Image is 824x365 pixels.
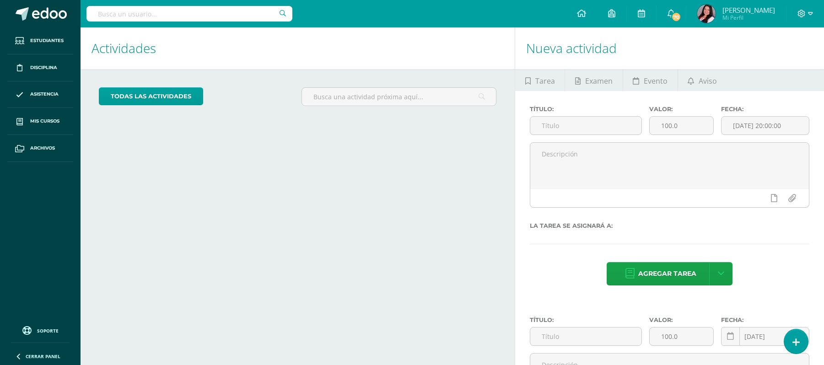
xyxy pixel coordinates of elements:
a: todas las Actividades [99,87,203,105]
input: Puntos máximos [650,117,713,134]
span: Agregar tarea [638,263,696,285]
span: Cerrar panel [26,353,60,360]
span: Archivos [30,145,55,152]
label: La tarea se asignará a: [530,222,809,229]
span: Asistencia [30,91,59,98]
label: Título: [530,317,642,323]
span: Evento [644,70,668,92]
a: Tarea [515,69,565,91]
a: Examen [565,69,622,91]
input: Título [530,117,641,134]
a: Asistencia [7,81,73,108]
span: Mi Perfil [722,14,775,21]
input: Título [530,327,641,345]
a: Aviso [678,69,727,91]
span: 70 [671,12,681,22]
span: Estudiantes [30,37,64,44]
a: Evento [623,69,678,91]
h1: Nueva actividad [526,27,813,69]
input: Puntos máximos [650,327,713,345]
span: Tarea [535,70,555,92]
span: Disciplina [30,64,57,71]
a: Soporte [11,324,70,336]
span: Soporte [37,327,59,334]
input: Busca un usuario... [86,6,292,21]
input: Fecha de entrega [722,327,809,345]
span: Aviso [699,70,717,92]
label: Valor: [649,317,714,323]
img: 16655eaa1f1dea4b665480ba9de6243a.png [697,5,716,23]
a: Archivos [7,135,73,162]
label: Fecha: [721,106,809,113]
label: Título: [530,106,642,113]
span: Examen [585,70,613,92]
a: Estudiantes [7,27,73,54]
span: Mis cursos [30,118,59,125]
label: Fecha: [721,317,809,323]
input: Busca una actividad próxima aquí... [302,88,496,106]
span: [PERSON_NAME] [722,5,775,15]
h1: Actividades [92,27,504,69]
input: Fecha de entrega [722,117,809,134]
label: Valor: [649,106,714,113]
a: Disciplina [7,54,73,81]
a: Mis cursos [7,108,73,135]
